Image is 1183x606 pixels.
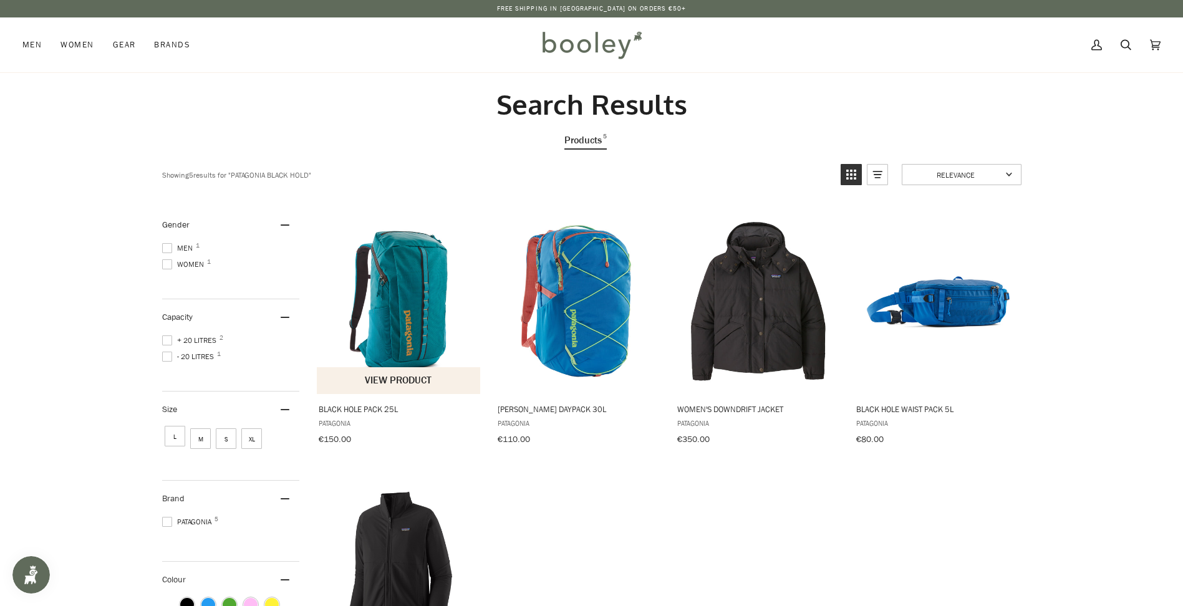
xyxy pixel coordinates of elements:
[856,403,1018,415] span: Black Hole Waist Pack 5L
[854,207,1020,449] a: Black Hole Waist Pack 5L
[162,351,218,362] span: - 20 Litres
[677,418,838,428] span: Patagonia
[677,433,709,445] span: €350.00
[162,574,195,585] span: Colour
[496,218,661,383] img: Patagonia Refugio Daypack 30L Vessel Blue - Booley Galway
[145,17,200,72] a: Brands
[675,207,840,449] a: Women's Downdrift Jacket
[216,428,236,449] span: Size: S
[162,243,196,254] span: Men
[498,433,530,445] span: €110.00
[498,418,659,428] span: Patagonia
[22,39,42,51] span: Men
[162,516,215,527] span: Patagonia
[162,403,177,415] span: Size
[207,259,211,265] span: 1
[22,17,51,72] a: Men
[496,207,661,449] a: Refugio Daypack 30L
[316,207,481,449] a: Black Hole Pack 25L
[113,39,136,51] span: Gear
[162,219,190,231] span: Gender
[318,403,480,415] span: Black Hole Pack 25L
[316,218,481,383] img: Patagonia Black Hole Pack 25L Belay Blue - Booley Galway
[60,39,94,51] span: Women
[910,169,1002,180] span: Relevance
[189,169,193,180] b: 5
[241,428,262,449] span: Size: XL
[867,164,888,185] a: View list mode
[215,516,218,522] span: 5
[498,403,659,415] span: [PERSON_NAME] Daypack 30L
[162,87,1021,122] h2: Search Results
[104,17,145,72] a: Gear
[856,433,884,445] span: €80.00
[12,556,50,594] iframe: Button to open loyalty program pop-up
[162,259,208,270] span: Women
[51,17,103,72] a: Women
[154,39,190,51] span: Brands
[165,426,185,446] span: Size: L
[677,403,838,415] span: Women's Downdrift Jacket
[318,418,480,428] span: Patagonia
[902,164,1021,185] a: Sort options
[316,367,480,394] button: View product
[190,428,211,449] span: Size: M
[603,132,607,148] span: 5
[162,164,831,185] div: Showing results for " "
[537,27,646,63] img: Booley
[841,164,862,185] a: View grid mode
[162,311,193,323] span: Capacity
[497,4,687,14] p: Free Shipping in [GEOGRAPHIC_DATA] on Orders €50+
[318,433,350,445] span: €150.00
[854,218,1020,383] img: Patagonia Black Hole Waist Pack 5L Vessel Blue - Booley Galway
[217,351,221,357] span: 1
[564,132,607,150] a: View Products Tab
[856,418,1018,428] span: Patagonia
[162,335,220,346] span: + 20 Litres
[196,243,200,249] span: 1
[220,335,223,341] span: 2
[162,493,185,504] span: Brand
[675,218,840,383] img: Patagonia Women's Downdrift Jacket Black - Booley Galway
